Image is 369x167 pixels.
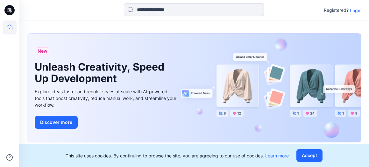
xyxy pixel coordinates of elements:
p: This site uses cookies. By continuing to browse the site, you are agreeing to our use of cookies. [66,152,289,159]
span: New [38,47,47,55]
p: Login [350,7,361,14]
a: Discover more [35,116,178,129]
button: Discover more [35,116,78,129]
p: Registered? [324,6,349,14]
button: Accept [296,149,323,162]
div: Explore ideas faster and recolor styles at scale with AI-powered tools that boost creativity, red... [35,88,178,108]
a: Learn more [265,153,289,158]
h1: Unleash Creativity, Speed Up Development [35,61,168,84]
